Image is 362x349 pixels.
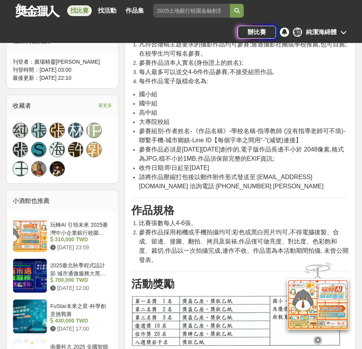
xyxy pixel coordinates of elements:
div: 310,000 TWD [50,235,109,244]
div: FuStar未來之星-科學創意挑戰賽 [50,302,109,317]
a: Avatar [50,161,65,176]
span: 高中組 [139,109,157,116]
a: 王 [13,161,28,176]
a: 許 [68,142,83,157]
a: 找活動 [95,5,119,16]
div: 純潔海綿體 [306,28,337,37]
span: 參賽作品須本人實名(身份證上的姓名); [139,59,243,66]
div: [DATE] 23:59 [50,244,109,252]
span: 收件日期:即日起至[DATE] [139,165,209,171]
img: Avatar [31,161,46,176]
a: FuStar未來之星-科學創意挑戰賽 430,000 TWD [DATE] 17:00 [13,299,112,334]
span: 國中組 [139,100,157,107]
a: 海 [50,142,65,157]
div: 2025臺北秋季程式設計節 城市通微服務大黑客松 [50,262,109,276]
a: 張 [50,123,65,138]
span: 國小組 [139,91,157,97]
span: 每件作品電子版檔命名為: [139,78,208,84]
a: 張 [13,142,28,157]
img: Avatar [50,161,64,176]
img: 6d9b82f8-ba5c-4984-a38e-13f7b3790c2d.png [131,296,341,347]
a: 純 [13,123,28,138]
span: 大專院校組 [139,119,170,125]
input: 2025土地銀行校園金融創意挑戰賽：從你出發 開啟智慧金融新頁 [153,4,230,18]
span: 比賽張數每人4-6張。 [139,220,197,226]
a: 作品集 [122,5,147,16]
a: S [31,142,46,157]
div: 純 [293,28,302,37]
a: 林 [68,123,83,138]
span: 參賽作品採用相機或手機拍攝均可;彩色或黑白照片均可,不得電腦後製、合成、留邊、接圖、翻拍、拷貝及裝裱,作品僅可做亮度、對比度、色彩飽和度、裁切,作品以一次拍攝完成,連作不收。作品需為本活動期間拍... [139,229,349,263]
div: 430,000 TWD [50,317,109,325]
a: 辦比賽 [238,26,276,39]
span: 收藏者 [13,102,31,109]
img: d2146d9a-e6f6-4337-9592-8cefde37ba6b.png [287,279,349,330]
div: [DATE] 12:00 [50,284,109,292]
a: 玩轉AI 引領未來 2025臺灣中小企業銀行校園金融科技創意挑戰賽 310,000 TWD [DATE] 23:59 [13,218,112,252]
a: 2025臺北秋季程式設計節 城市通微服務大黑客松 700,000 TWD [DATE] 12:00 [13,258,112,293]
div: 刊登時間： [DATE] 03:00 [13,66,112,74]
strong: 活動獎勵 [131,278,174,290]
a: 郭 [86,142,102,157]
div: 700,000 TWD [50,276,109,284]
span: 看更多 [98,101,112,110]
a: 張 [31,123,46,138]
span: 參賽組別-作者姓名-《作品名稱》-學校名稱-指導教師 (沒有指導老師可不填)-聯繫手機-城市鄉鎮-Line ID【每個字串之間用“-”(減號)連接】 [139,128,345,143]
a: Avatar [31,161,46,176]
strong: 作品規格 [131,204,174,216]
span: 參賽作品必須是[DATE][DATE]創作的,電子版作品長邊不小於 2048像素,格式為JPG,檔不小於1MB,作品須保留完整的EXIF資訊; [139,146,344,162]
div: 小酒館也推薦 [7,190,118,212]
div: 刊登者： 廣場精靈[PERSON_NAME] [13,58,112,66]
div: [DATE] 17:00 [50,325,109,333]
span: 每人最多可以送交4-6件作品參賽,不接受組照作品, [139,69,274,75]
a: [PERSON_NAME] [86,123,102,138]
div: 玩轉AI 引領未來 2025臺灣中小企業銀行校園金融科技創意挑戰賽 [50,221,109,235]
div: 最後更新： [DATE] 22:10 [13,74,112,82]
span: 凡符合徵稿主題要求的攝影作品均可參賽;通過攝影社團或學校推薦,也可自薦;在校學生均可報名參賽。 [139,41,347,57]
a: 找比賽 [67,5,92,16]
span: 請將作品壓縮打包後以郵件附件形式發送至:[EMAIL_ADDRESS][DOMAIN_NAME] 洽詢電話:[PHONE_NUMBER] [PERSON_NAME] [139,174,324,189]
